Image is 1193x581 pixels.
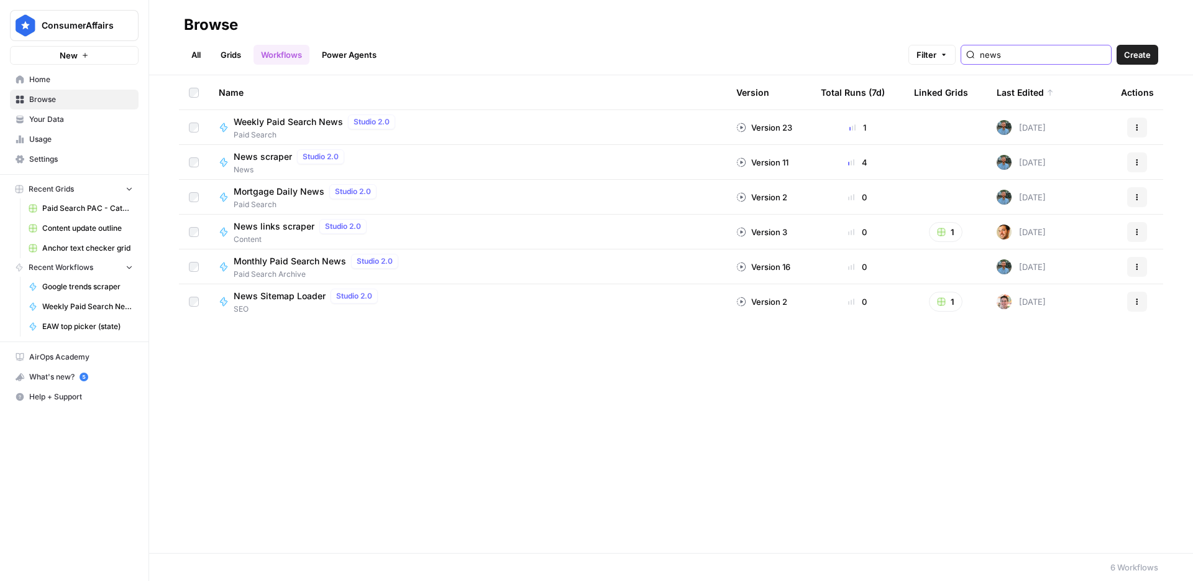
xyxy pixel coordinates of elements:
div: 1 [821,121,894,134]
a: Your Data [10,109,139,129]
button: Workspace: ConsumerAffairs [10,10,139,41]
span: Anchor text checker grid [42,243,133,254]
div: Version 16 [736,261,790,273]
div: [DATE] [997,294,1046,309]
div: Linked Grids [914,75,968,109]
span: News [234,164,349,175]
a: Weekly Paid Search NewsStudio 2.0Paid Search [219,114,716,141]
div: Version 3 [736,226,787,238]
img: ConsumerAffairs Logo [14,14,37,37]
span: Studio 2.0 [354,116,390,128]
span: Paid Search Archive [234,269,403,280]
a: AirOps Academy [10,347,139,367]
img: cey2xrdcekjvnatjucu2k7sm827y [997,190,1012,205]
a: Weekly Paid Search News [23,297,139,317]
div: [DATE] [997,120,1046,135]
a: Grids [213,45,249,65]
span: News scraper [234,151,292,163]
span: Filter [916,49,936,61]
a: Google trends scraper [23,277,139,297]
a: Paid Search PAC - Categories [23,198,139,218]
div: 0 [821,226,894,238]
img: cey2xrdcekjvnatjucu2k7sm827y [997,155,1012,170]
a: All [184,45,208,65]
a: Home [10,70,139,90]
div: Version 2 [736,191,787,203]
span: Mortgage Daily News [234,185,324,198]
button: Recent Workflows [10,258,139,277]
div: 0 [821,261,894,273]
span: Settings [29,154,133,165]
div: 4 [821,156,894,169]
a: Content update outline [23,218,139,238]
button: 1 [929,222,962,242]
a: Mortgage Daily NewsStudio 2.0Paid Search [219,184,716,210]
span: Studio 2.0 [357,256,393,267]
span: News links scraper [234,220,314,233]
span: Content update outline [42,223,133,234]
div: Browse [184,15,238,35]
div: [DATE] [997,190,1046,205]
button: Create [1117,45,1158,65]
div: Version 23 [736,121,792,134]
button: Recent Grids [10,180,139,198]
button: Filter [908,45,956,65]
button: New [10,46,139,65]
a: Browse [10,90,139,109]
span: New [60,49,78,62]
div: Total Runs (7d) [821,75,885,109]
a: 5 [80,373,88,381]
img: cligphsu63qclrxpa2fa18wddixk [997,294,1012,309]
span: Recent Workflows [29,262,93,273]
a: Usage [10,129,139,149]
a: News scraperStudio 2.0News [219,149,716,175]
div: Actions [1121,75,1154,109]
span: News Sitemap Loader [234,290,326,302]
span: Monthly Paid Search News [234,255,346,267]
div: Version [736,75,769,109]
img: cey2xrdcekjvnatjucu2k7sm827y [997,259,1012,274]
span: Studio 2.0 [325,221,361,232]
a: Settings [10,149,139,169]
img: 7dkj40nmz46gsh6f912s7bk0kz0q [997,225,1012,239]
div: Name [219,75,716,109]
span: Paid Search [234,129,400,141]
a: News links scraperStudio 2.0Content [219,219,716,245]
a: Workflows [254,45,309,65]
a: Power Agents [314,45,384,65]
span: ConsumerAffairs [42,19,117,32]
span: Studio 2.0 [335,186,371,197]
span: Content [234,234,372,245]
span: Recent Grids [29,184,74,195]
span: EAW top picker (state) [42,321,133,332]
div: [DATE] [997,225,1046,239]
span: Weekly Paid Search News [234,116,343,128]
input: Search [980,49,1106,61]
button: What's new? 5 [10,367,139,387]
span: Studio 2.0 [303,151,339,162]
div: 0 [821,191,894,203]
button: Help + Support [10,387,139,407]
a: Monthly Paid Search NewsStudio 2.0Paid Search Archive [219,254,716,280]
div: Last Edited [997,75,1054,109]
a: Anchor text checker grid [23,238,139,258]
span: Studio 2.0 [336,290,372,302]
div: Version 2 [736,295,787,308]
div: [DATE] [997,155,1046,170]
a: EAW top picker (state) [23,317,139,337]
div: Version 11 [736,156,788,169]
span: Weekly Paid Search News [42,301,133,312]
span: SEO [234,304,383,315]
span: Paid Search [234,199,382,210]
span: AirOps Academy [29,351,133,363]
span: Create [1124,49,1151,61]
button: 1 [929,292,962,312]
text: 5 [82,374,85,380]
a: News Sitemap LoaderStudio 2.0SEO [219,289,716,315]
span: Home [29,74,133,85]
span: Paid Search PAC - Categories [42,203,133,214]
img: cey2xrdcekjvnatjucu2k7sm827y [997,120,1012,135]
span: Help + Support [29,391,133,402]
div: 0 [821,295,894,308]
div: 6 Workflows [1110,561,1158,574]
